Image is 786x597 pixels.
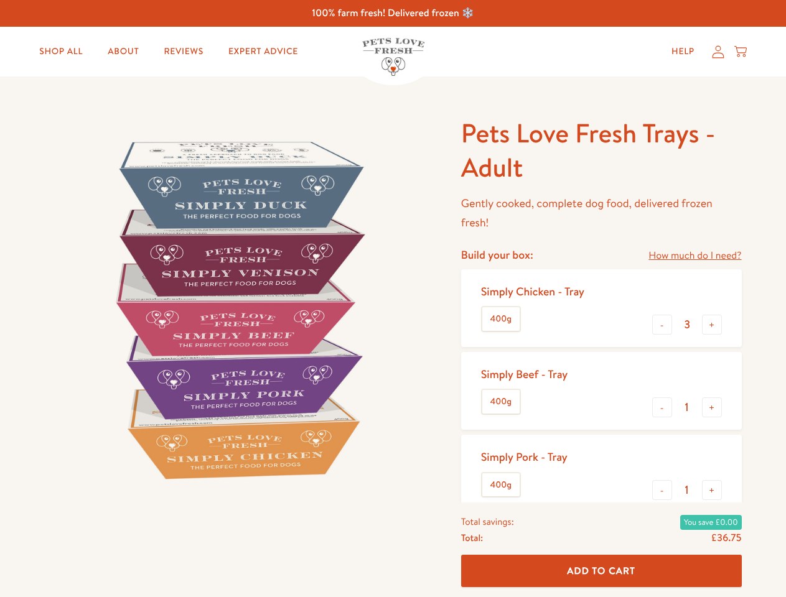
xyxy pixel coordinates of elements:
button: - [652,315,672,335]
p: Gently cooked, complete dog food, delivered frozen fresh! [461,194,742,232]
button: + [702,315,722,335]
a: About [98,39,149,64]
label: 400g [482,473,520,497]
div: Simply Chicken - Tray [481,284,584,298]
a: How much do I need? [648,248,741,264]
a: Expert Advice [218,39,308,64]
img: Pets Love Fresh [362,38,424,76]
h4: Build your box: [461,248,533,262]
div: Simply Beef - Tray [481,367,568,381]
a: Reviews [154,39,213,64]
a: Shop All [29,39,93,64]
img: Pets Love Fresh Trays - Adult [45,116,431,502]
span: £36.75 [711,531,741,545]
button: - [652,397,672,417]
label: 400g [482,390,520,414]
label: 400g [482,307,520,331]
button: Add To Cart [461,555,742,588]
a: Help [662,39,704,64]
div: Simply Pork - Tray [481,450,568,464]
span: You save £0.00 [680,515,742,530]
span: Total: [461,530,483,546]
span: Add To Cart [567,564,635,577]
button: + [702,397,722,417]
h1: Pets Love Fresh Trays - Adult [461,116,742,184]
span: Total savings: [461,514,514,530]
button: - [652,480,672,500]
button: + [702,480,722,500]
